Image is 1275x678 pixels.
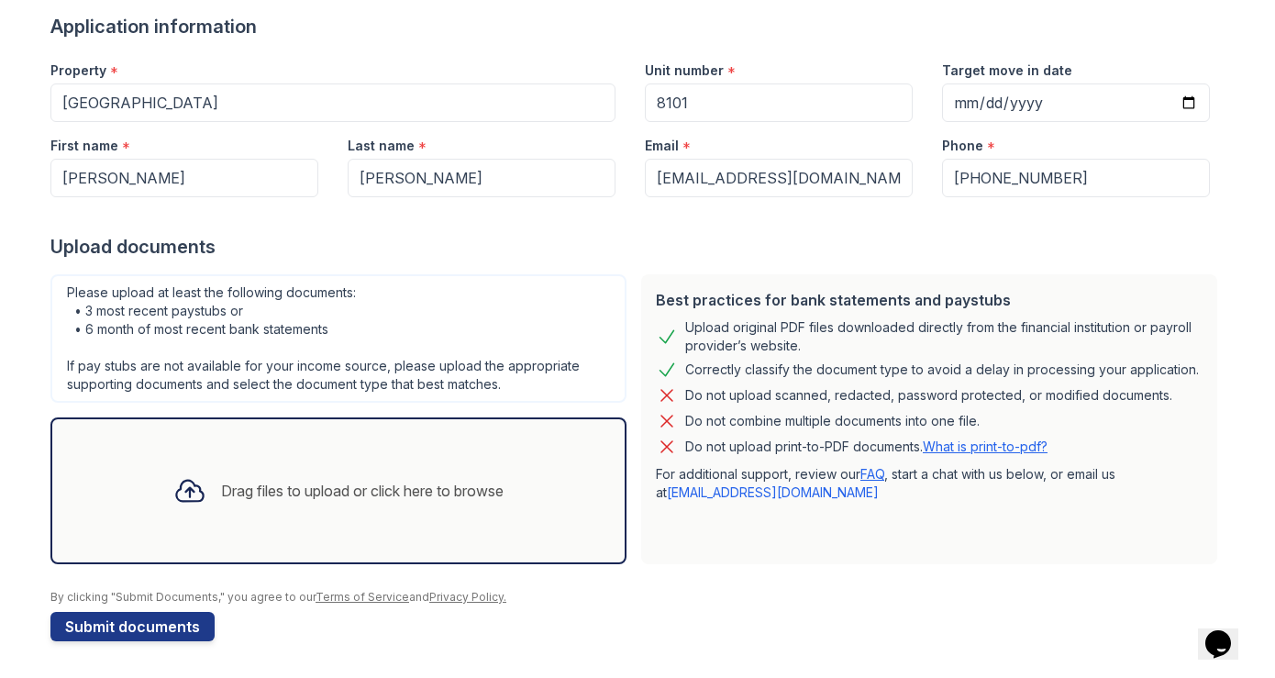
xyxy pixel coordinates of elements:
[645,137,679,155] label: Email
[685,384,1172,406] div: Do not upload scanned, redacted, password protected, or modified documents.
[50,234,1225,260] div: Upload documents
[685,318,1203,355] div: Upload original PDF files downloaded directly from the financial institution or payroll provider’...
[942,61,1072,80] label: Target move in date
[221,480,504,502] div: Drag files to upload or click here to browse
[656,289,1203,311] div: Best practices for bank statements and paystubs
[656,465,1203,502] p: For additional support, review our , start a chat with us below, or email us at
[348,137,415,155] label: Last name
[685,410,980,432] div: Do not combine multiple documents into one file.
[50,612,215,641] button: Submit documents
[50,137,118,155] label: First name
[923,439,1048,454] a: What is print-to-pdf?
[50,14,1225,39] div: Application information
[50,590,1225,605] div: By clicking "Submit Documents," you agree to our and
[942,137,983,155] label: Phone
[316,590,409,604] a: Terms of Service
[50,61,106,80] label: Property
[50,274,626,403] div: Please upload at least the following documents: • 3 most recent paystubs or • 6 month of most rec...
[429,590,506,604] a: Privacy Policy.
[685,359,1199,381] div: Correctly classify the document type to avoid a delay in processing your application.
[685,438,1048,456] p: Do not upload print-to-PDF documents.
[645,61,724,80] label: Unit number
[860,466,884,482] a: FAQ
[1198,605,1257,660] iframe: chat widget
[667,484,879,500] a: [EMAIL_ADDRESS][DOMAIN_NAME]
